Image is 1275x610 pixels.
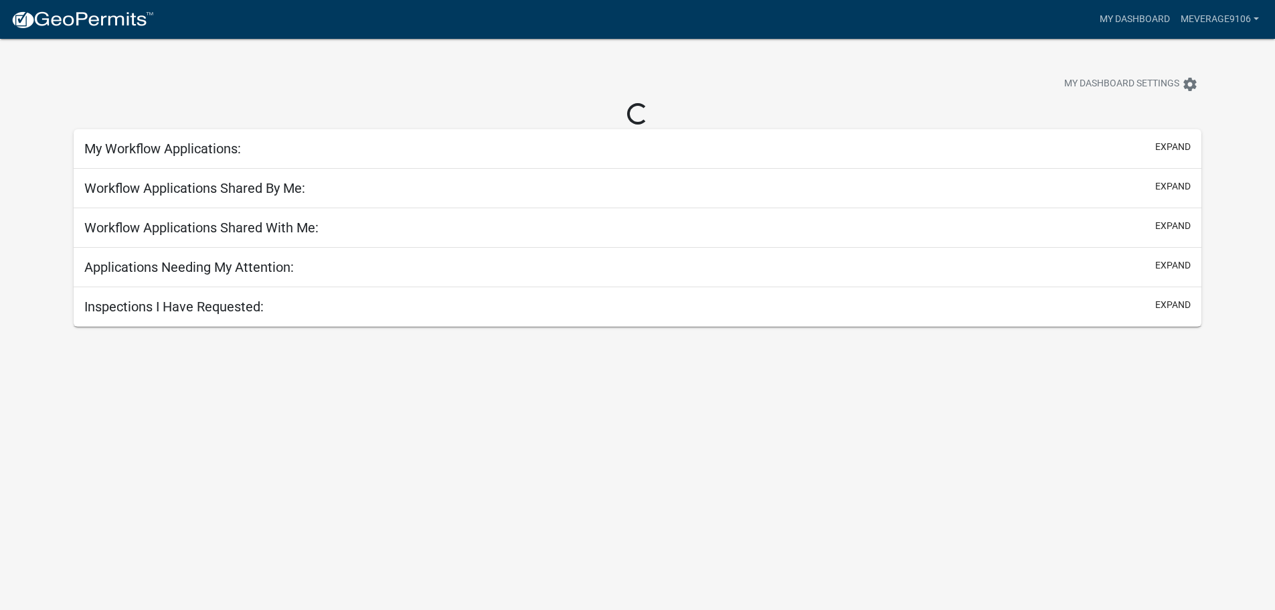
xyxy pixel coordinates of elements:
a: MEverage9106 [1175,7,1264,32]
button: expand [1155,258,1191,273]
a: My Dashboard [1094,7,1175,32]
button: expand [1155,298,1191,312]
button: expand [1155,179,1191,194]
button: expand [1155,219,1191,233]
h5: Inspections I Have Requested: [84,299,264,315]
i: settings [1182,76,1198,92]
h5: Applications Needing My Attention: [84,259,294,275]
h5: My Workflow Applications: [84,141,241,157]
h5: Workflow Applications Shared By Me: [84,180,305,196]
span: My Dashboard Settings [1064,76,1179,92]
h5: Workflow Applications Shared With Me: [84,220,319,236]
button: expand [1155,140,1191,154]
button: My Dashboard Settingssettings [1053,71,1209,97]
